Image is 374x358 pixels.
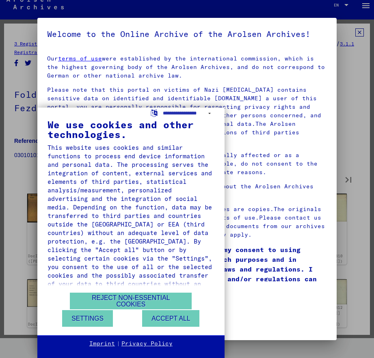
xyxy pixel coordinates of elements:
[48,120,214,139] div: We use cookies and other technologies.
[62,310,113,327] button: Settings
[89,340,115,348] a: Imprint
[121,340,173,348] a: Privacy Policy
[48,143,214,297] div: This website uses cookies and similar functions to process end device information and personal da...
[142,310,199,327] button: Accept all
[70,293,192,309] button: Reject non-essential cookies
